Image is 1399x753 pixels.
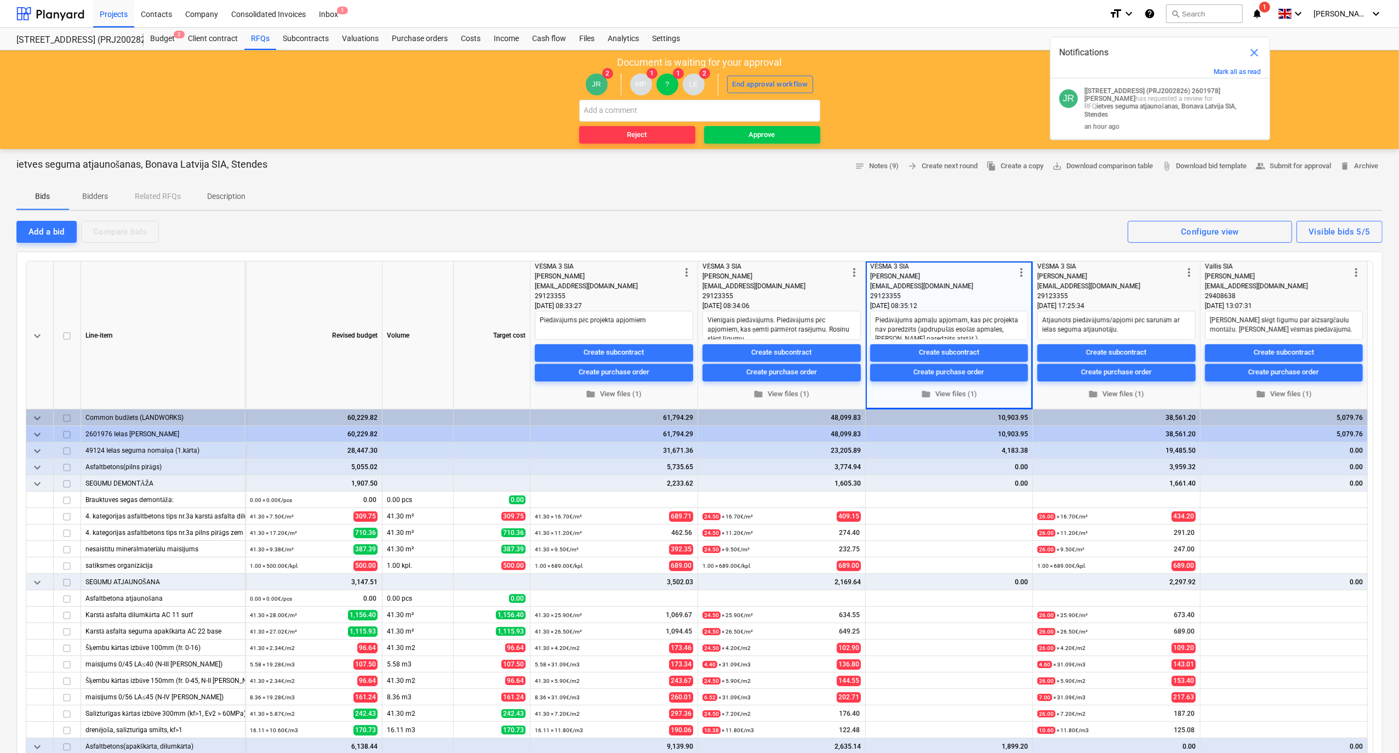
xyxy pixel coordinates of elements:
span: folder [1256,389,1266,399]
p: ietves seguma atjaunošanas, Bonava Latvija SIA, Stendes [16,158,267,171]
div: 4,183.38 [870,442,1028,459]
button: Create purchase order [535,363,693,381]
button: Mark all as read [1214,68,1261,76]
span: Download bid template [1162,160,1247,173]
div: [PERSON_NAME] [1037,271,1183,281]
span: 387.39 [501,545,526,554]
span: 710.36 [353,528,378,538]
button: Notes (9) [850,158,903,175]
span: 309.75 [353,511,378,522]
div: 5.58 m3 [382,656,454,672]
i: keyboard_arrow_down [1292,7,1305,20]
div: Income [487,28,526,50]
small: × 9.50€ / m² [1037,546,1084,553]
div: Create subcontract [1254,346,1314,359]
button: View files (1) [870,385,1028,402]
div: [DATE] 17:25:34 [1037,301,1196,311]
iframe: Chat Widget [1344,700,1399,753]
p: Bids [30,191,56,202]
button: Create a copy [982,158,1048,175]
span: 1 [337,7,348,14]
span: 689.00 [669,561,693,571]
button: View files (1) [535,385,693,402]
div: [DATE] 08:35:12 [870,301,1028,311]
div: 38,561.20 [1037,426,1196,442]
span: [EMAIL_ADDRESS][DOMAIN_NAME] [870,282,973,290]
div: Common budžets (LANDWORKS) [85,409,241,425]
a: Cash flow [526,28,573,50]
p: has requested a review for RFQ [1084,87,1237,118]
div: 23,205.89 [703,442,861,459]
small: × 9.50€ / m² [703,546,750,553]
div: Karstā asfalta dilumkārta AC 11 surf [85,607,241,623]
div: 1,605.30 [703,475,861,492]
span: keyboard_arrow_down [31,444,44,458]
div: nesaistītu minerālmateriālu maisījums [85,541,241,557]
span: 1 [673,68,684,79]
div: Target cost [454,261,530,409]
div: 2601976 Ielas seguma maiņa [85,426,241,442]
span: Create next round [907,160,978,173]
small: 1.00 × 500.00€ / kpl. [250,563,299,569]
div: [DATE] 13:07:31 [1205,301,1363,311]
a: Download comparison table [1048,158,1157,175]
span: MP [636,80,647,88]
span: 2 [699,68,710,79]
span: Submit for approval [1255,160,1331,173]
span: 1,069.67 [665,611,693,620]
div: 29123355 [1037,291,1183,301]
button: Create subcontract [535,344,693,361]
div: Valuations [335,28,385,50]
div: 41.30 m2 [382,672,454,689]
button: Create purchase order [1205,363,1363,381]
div: Karstā asfalta seguma apakškārta AC 22 base [85,623,241,639]
div: 5,735.65 [535,459,693,475]
a: Subcontracts [276,28,335,50]
div: 41.30 m² [382,623,454,640]
span: more_vert [848,266,861,279]
div: 2,297.92 [1037,574,1196,590]
div: 31,671.36 [535,442,693,459]
div: ? [656,73,678,95]
div: [PERSON_NAME] [535,271,680,281]
div: 2,169.64 [703,574,861,590]
div: [DATE] 08:33:27 [535,301,693,311]
small: 0.00 × 0.00€ / pcs [250,497,292,503]
span: 710.36 [501,528,526,537]
div: End approval workflow [733,78,808,91]
span: 247.00 [1173,545,1196,554]
div: Reject [627,129,647,141]
div: Create purchase order [1081,366,1152,379]
div: Visible bids 5/5 [1309,225,1371,239]
div: 19,485.50 [1037,442,1196,459]
small: × 16.70€ / m² [1037,513,1088,520]
div: an hour ago [1084,123,1120,130]
div: [STREET_ADDRESS] (PRJ2002826) 2601978 [16,35,130,46]
div: 61,794.29 [535,426,693,442]
div: 41.30 m2 [382,705,454,722]
div: 0.00 [870,475,1028,492]
div: 4. kategorijas asfaltbetons tips nr.3a karstā asfalta dilumkārta AC 11 surf, h=4 cm [85,508,241,524]
div: 5,079.76 [1205,426,1363,442]
span: Archive [1340,160,1378,173]
small: 41.30 × 28.00€ / m² [250,612,297,618]
span: people_alt [1255,161,1265,171]
div: [PERSON_NAME] [1205,271,1350,281]
span: 462.56 [670,528,693,538]
div: 49124 Ielas seguma nomaiņa (1.kārta) [85,442,241,458]
button: View files (1) [703,385,861,402]
a: Analytics [601,28,646,50]
div: 41.30 m² [382,524,454,541]
div: 1,661.40 [1037,475,1196,492]
span: 434.20 [1172,511,1196,522]
small: 41.30 × 9.50€ / m² [535,546,579,552]
div: VĒSMA 3 SIA [535,261,680,271]
span: 500.00 [501,561,526,570]
a: Files [573,28,601,50]
button: View files (1) [1037,385,1196,402]
span: View files (1) [875,387,1024,400]
span: [EMAIL_ADDRESS][DOMAIN_NAME] [535,282,638,290]
span: folder [754,389,764,399]
button: Reject [579,126,695,144]
div: 3,147.51 [250,574,378,590]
